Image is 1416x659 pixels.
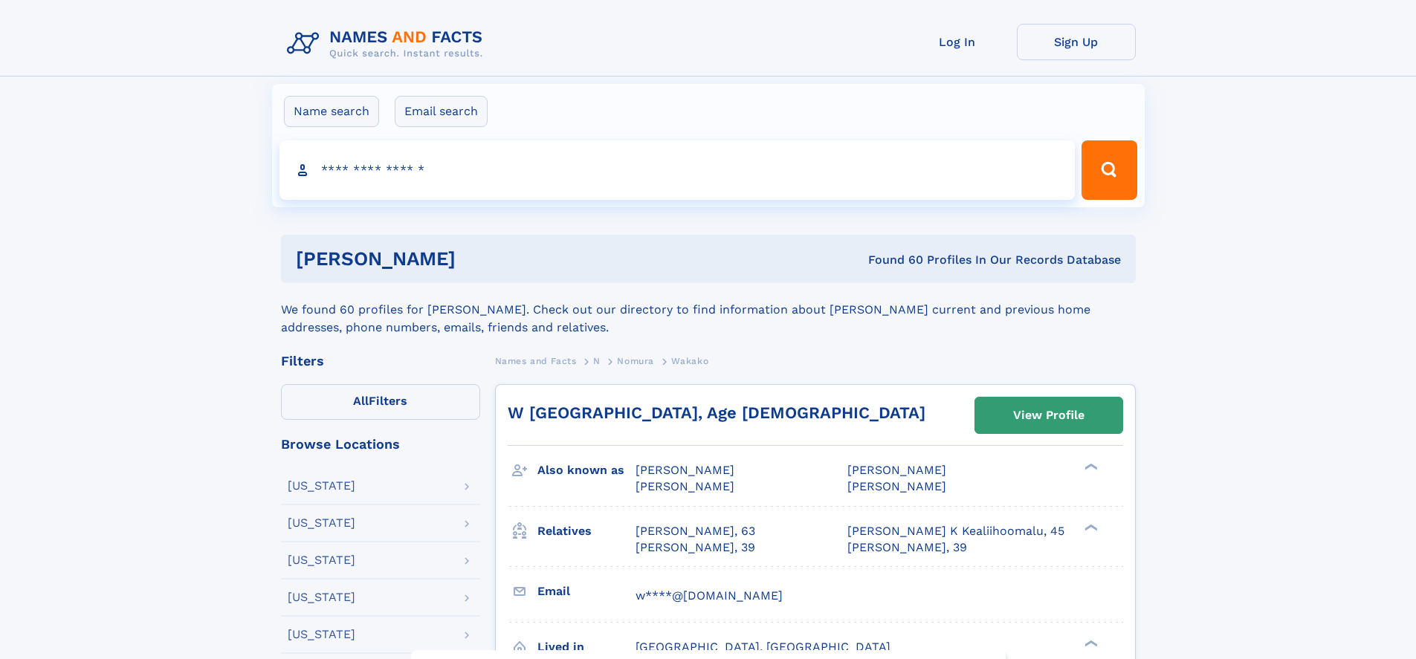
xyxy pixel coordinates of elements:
a: Log In [898,24,1017,60]
label: Email search [395,96,488,127]
div: [US_STATE] [288,591,355,603]
a: [PERSON_NAME], 39 [636,539,755,556]
a: W [GEOGRAPHIC_DATA], Age [DEMOGRAPHIC_DATA] [508,403,925,422]
div: Found 60 Profiles In Our Records Database [662,252,1121,268]
span: [PERSON_NAME] [636,463,734,477]
span: [PERSON_NAME] [847,479,946,493]
div: [US_STATE] [288,517,355,529]
a: N [593,351,601,370]
span: Nomura [617,356,654,366]
input: search input [279,140,1076,200]
h3: Relatives [537,519,636,544]
div: Filters [281,354,480,368]
a: Sign Up [1017,24,1136,60]
div: [US_STATE] [288,480,355,492]
div: View Profile [1013,398,1084,432]
div: Browse Locations [281,438,480,451]
div: ❯ [1081,638,1099,648]
span: N [593,356,601,366]
div: [US_STATE] [288,554,355,566]
a: Nomura [617,351,654,370]
a: Names and Facts [495,351,577,370]
h1: [PERSON_NAME] [296,250,662,268]
div: We found 60 profiles for [PERSON_NAME]. Check out our directory to find information about [PERSON... [281,283,1136,337]
span: [PERSON_NAME] [847,463,946,477]
h3: Email [537,579,636,604]
a: [PERSON_NAME] K Kealiihoomalu, 45 [847,523,1064,539]
label: Name search [284,96,379,127]
a: View Profile [975,397,1122,433]
div: ❯ [1081,462,1099,472]
a: [PERSON_NAME], 63 [636,523,755,539]
label: Filters [281,384,480,420]
span: [PERSON_NAME] [636,479,734,493]
div: ❯ [1081,522,1099,532]
button: Search Button [1082,140,1137,200]
div: [US_STATE] [288,629,355,640]
img: Logo Names and Facts [281,24,495,64]
span: All [353,394,369,408]
span: [GEOGRAPHIC_DATA], [GEOGRAPHIC_DATA] [636,640,890,654]
span: Wakako [671,356,709,366]
a: [PERSON_NAME], 39 [847,539,967,556]
h3: Also known as [537,458,636,483]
